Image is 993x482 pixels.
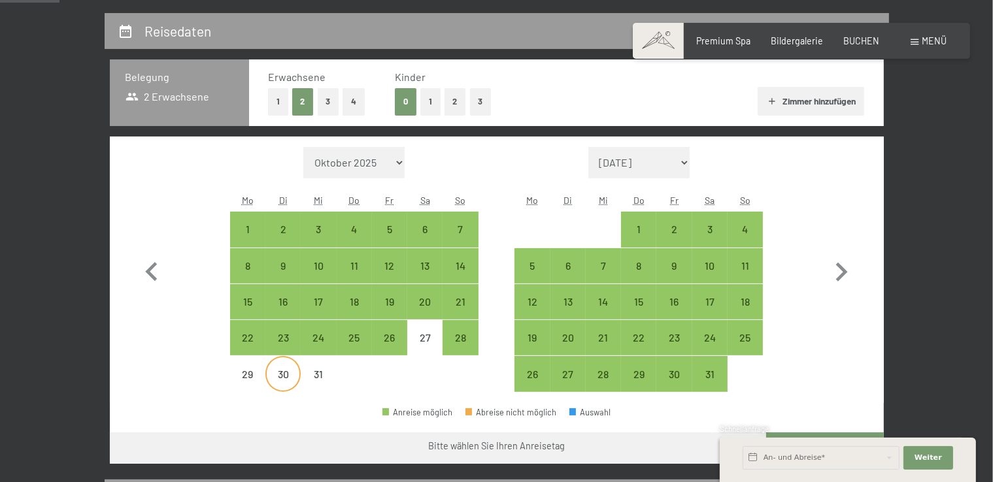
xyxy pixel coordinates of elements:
[302,297,335,329] div: 17
[516,332,548,365] div: 19
[621,212,656,247] div: Anreise möglich
[915,453,942,463] span: Weiter
[230,284,265,319] div: Anreise möglich
[444,297,477,329] div: 21
[372,248,407,283] div: Fri Dec 12 2025
[621,320,656,355] div: Thu Jan 22 2026
[587,297,620,329] div: 14
[265,356,301,391] div: Anreise nicht möglich
[552,369,584,402] div: 27
[267,224,299,257] div: 2
[268,88,288,115] button: 1
[230,320,265,355] div: Anreise möglich
[338,332,371,365] div: 25
[526,195,538,206] abbr: Montag
[373,224,406,257] div: 5
[656,212,692,247] div: Fri Jan 02 2026
[621,212,656,247] div: Thu Jan 01 2026
[720,425,769,433] span: Schnellanfrage
[728,212,763,247] div: Sun Jan 04 2026
[658,369,690,402] div: 30
[694,261,726,293] div: 10
[692,248,728,283] div: Anreise möglich
[373,297,406,329] div: 19
[621,248,656,283] div: Thu Jan 08 2026
[337,212,372,247] div: Thu Dec 04 2025
[126,89,210,104] span: 2 Erwachsene
[694,369,726,402] div: 31
[337,284,372,319] div: Anreise möglich
[407,212,443,247] div: Anreise möglich
[599,195,608,206] abbr: Mittwoch
[656,320,692,355] div: Fri Jan 23 2026
[126,70,233,84] h3: Belegung
[656,248,692,283] div: Anreise möglich
[407,248,443,283] div: Anreise möglich
[516,297,548,329] div: 12
[586,356,621,391] div: Wed Jan 28 2026
[265,356,301,391] div: Tue Dec 30 2025
[656,356,692,391] div: Fri Jan 30 2026
[133,147,171,393] button: Vorheriger Monat
[514,284,550,319] div: Anreise möglich
[621,356,656,391] div: Thu Jan 29 2026
[428,440,565,453] div: Bitte wählen Sie Ihren Anreisetag
[301,284,336,319] div: Anreise möglich
[230,248,265,283] div: Anreise möglich
[230,248,265,283] div: Mon Dec 08 2025
[550,248,586,283] div: Anreise möglich
[514,356,550,391] div: Anreise möglich
[343,88,365,115] button: 4
[338,224,371,257] div: 4
[265,212,301,247] div: Tue Dec 02 2025
[337,212,372,247] div: Anreise möglich
[740,195,750,206] abbr: Sonntag
[550,356,586,391] div: Anreise möglich
[373,332,406,365] div: 26
[564,195,572,206] abbr: Dienstag
[301,248,336,283] div: Wed Dec 10 2025
[409,332,441,365] div: 27
[656,356,692,391] div: Anreise möglich
[728,284,763,319] div: Anreise möglich
[407,284,443,319] div: Sat Dec 20 2025
[550,284,586,319] div: Anreise möglich
[301,320,336,355] div: Wed Dec 24 2025
[569,408,611,417] div: Auswahl
[729,332,762,365] div: 25
[622,261,655,293] div: 8
[696,35,750,46] a: Premium Spa
[729,297,762,329] div: 18
[265,320,301,355] div: Anreise möglich
[230,356,265,391] div: Mon Dec 29 2025
[728,248,763,283] div: Anreise möglich
[514,284,550,319] div: Mon Jan 12 2026
[407,320,443,355] div: Sat Dec 27 2025
[550,248,586,283] div: Tue Jan 06 2026
[692,212,728,247] div: Sat Jan 03 2026
[692,212,728,247] div: Anreise möglich
[337,248,372,283] div: Thu Dec 11 2025
[622,369,655,402] div: 29
[301,356,336,391] div: Wed Dec 31 2025
[903,446,953,470] button: Weiter
[267,261,299,293] div: 9
[587,261,620,293] div: 7
[550,356,586,391] div: Tue Jan 27 2026
[694,224,726,257] div: 3
[843,35,879,46] span: BUCHEN
[550,320,586,355] div: Tue Jan 20 2026
[633,195,645,206] abbr: Donnerstag
[230,356,265,391] div: Anreise nicht möglich
[385,195,394,206] abbr: Freitag
[444,261,477,293] div: 14
[656,320,692,355] div: Anreise möglich
[771,35,823,46] span: Bildergalerie
[265,212,301,247] div: Anreise möglich
[443,284,478,319] div: Anreise möglich
[514,320,550,355] div: Anreise möglich
[372,320,407,355] div: Anreise möglich
[514,356,550,391] div: Mon Jan 26 2026
[922,35,947,46] span: Menü
[586,284,621,319] div: Wed Jan 14 2026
